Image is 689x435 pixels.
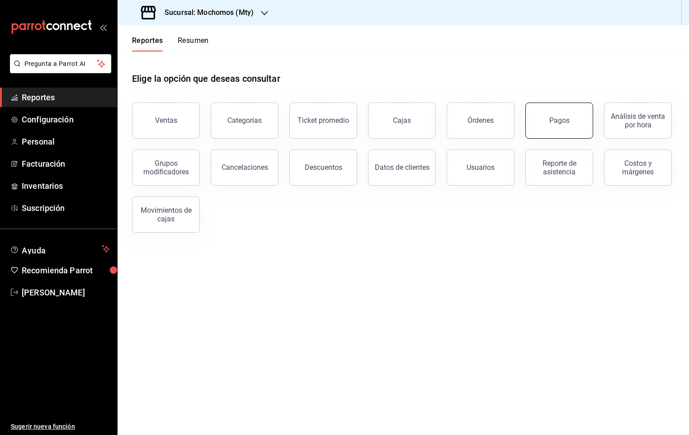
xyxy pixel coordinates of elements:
[610,159,666,176] div: Costos y márgenes
[22,264,110,276] span: Recomienda Parrot
[157,7,254,18] h3: Sucursal: Mochomos (Mty)
[22,243,98,254] span: Ayuda
[211,103,278,139] button: Categorías
[22,113,110,126] span: Configuración
[22,158,110,170] span: Facturación
[289,150,357,186] button: Descuentos
[305,163,342,172] div: Descuentos
[467,116,494,125] div: Órdenes
[22,136,110,148] span: Personal
[604,150,672,186] button: Costos y márgenes
[178,36,209,51] button: Resumen
[610,112,666,129] div: Análisis de venta por hora
[132,36,209,51] div: navigation tabs
[368,103,436,139] button: Cajas
[531,159,587,176] div: Reporte de asistencia
[447,103,514,139] button: Órdenes
[525,150,593,186] button: Reporte de asistencia
[467,163,495,172] div: Usuarios
[227,116,262,125] div: Categorías
[525,103,593,139] button: Pagos
[132,72,280,85] h1: Elige la opción que deseas consultar
[375,163,429,172] div: Datos de clientes
[132,150,200,186] button: Grupos modificadores
[99,23,107,31] button: open_drawer_menu
[211,150,278,186] button: Cancelaciones
[6,65,111,75] a: Pregunta a Parrot AI
[549,116,570,125] div: Pagos
[138,159,194,176] div: Grupos modificadores
[289,103,357,139] button: Ticket promedio
[138,206,194,223] div: Movimientos de cajas
[132,196,200,233] button: Movimientos de cajas
[11,422,110,431] span: Sugerir nueva función
[297,116,349,125] div: Ticket promedio
[22,180,110,192] span: Inventarios
[604,103,672,139] button: Análisis de venta por hora
[132,36,163,51] button: Reportes
[10,54,111,73] button: Pregunta a Parrot AI
[22,91,110,103] span: Reportes
[447,150,514,186] button: Usuarios
[155,116,177,125] div: Ventas
[222,163,268,172] div: Cancelaciones
[368,150,436,186] button: Datos de clientes
[22,202,110,214] span: Suscripción
[24,59,97,69] span: Pregunta a Parrot AI
[132,103,200,139] button: Ventas
[22,286,110,299] span: [PERSON_NAME]
[393,116,411,125] div: Cajas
